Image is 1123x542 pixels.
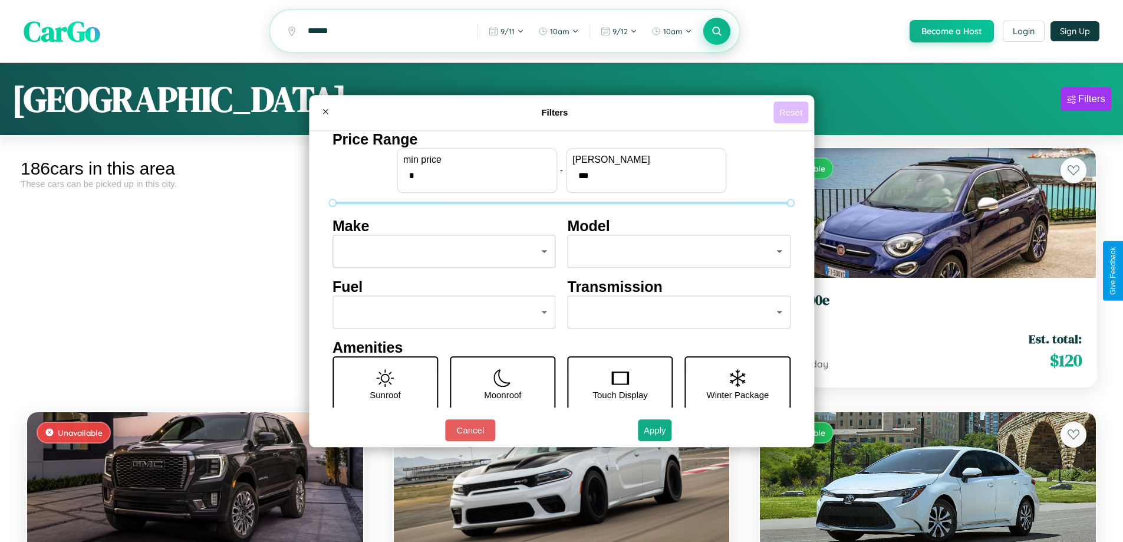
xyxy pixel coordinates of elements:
span: 10am [663,27,683,36]
a: Fiat 500e2021 [774,292,1082,321]
button: Become a Host [910,20,994,42]
span: 9 / 12 [612,27,628,36]
label: [PERSON_NAME] [572,155,720,165]
p: - [560,162,563,178]
h4: Filters [336,107,773,117]
h4: Make [332,218,556,235]
button: Reset [773,101,808,123]
h4: Transmission [568,278,791,295]
button: Filters [1061,87,1111,111]
span: $ 120 [1050,349,1082,372]
label: min price [403,155,551,165]
h4: Model [568,218,791,235]
button: 9/11 [483,22,530,41]
div: Give Feedback [1109,247,1117,295]
button: Apply [638,419,672,441]
button: Login [1003,21,1045,42]
h4: Amenities [332,339,791,356]
div: 186 cars in this area [21,159,370,179]
span: 9 / 11 [500,27,515,36]
span: 10am [550,27,569,36]
h4: Price Range [332,131,791,148]
button: 10am [646,22,698,41]
p: Moonroof [484,387,521,403]
h4: Fuel [332,278,556,295]
p: Winter Package [707,387,769,403]
button: 10am [532,22,585,41]
span: / day [803,358,828,370]
div: Filters [1078,93,1105,105]
h1: [GEOGRAPHIC_DATA] [12,75,347,123]
button: 9/12 [595,22,643,41]
span: Unavailable [58,428,103,438]
div: These cars can be picked up in this city. [21,179,370,189]
button: Sign Up [1050,21,1099,41]
span: CarGo [24,12,100,51]
button: Cancel [445,419,495,441]
p: Sunroof [370,387,401,403]
p: Touch Display [592,387,647,403]
h3: Fiat 500e [774,292,1082,309]
span: Est. total: [1029,330,1082,347]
